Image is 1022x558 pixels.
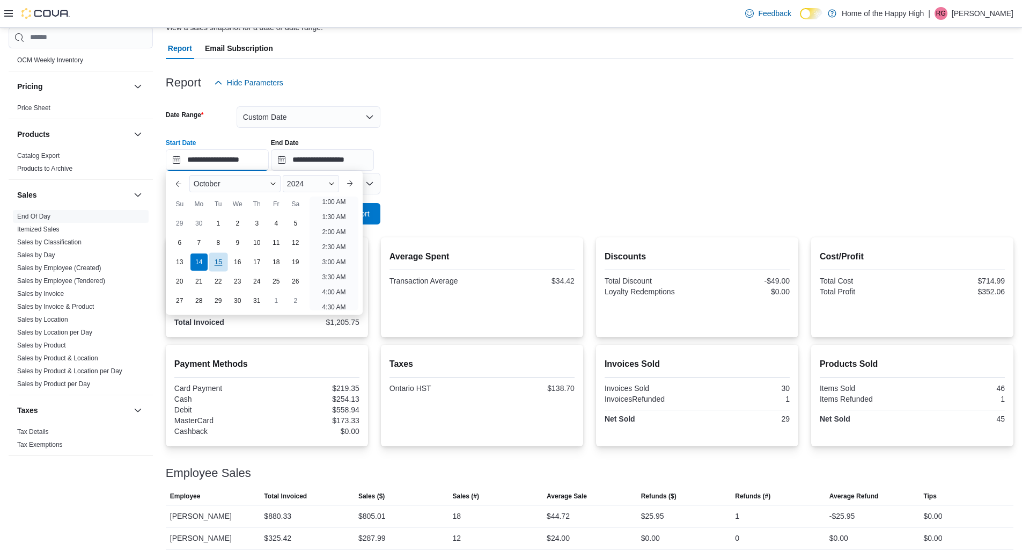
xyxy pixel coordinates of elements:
[923,510,942,523] div: $0.00
[268,292,285,309] div: day-1
[605,277,695,285] div: Total Discount
[9,210,153,395] div: Sales
[131,80,144,93] button: Pricing
[699,384,790,393] div: 30
[935,7,947,20] div: Riley Groulx
[735,532,739,545] div: 0
[171,215,188,232] div: day-29
[318,211,350,223] li: 1:30 AM
[264,532,291,545] div: $325.42
[17,354,98,362] a: Sales by Product & Location
[453,532,461,545] div: 12
[269,395,359,403] div: $254.13
[547,532,570,545] div: $24.00
[248,215,266,232] div: day-3
[17,329,92,336] a: Sales by Location per Day
[268,195,285,213] div: Fr
[605,287,695,296] div: Loyalty Redemptions
[171,234,188,251] div: day-6
[17,190,37,200] h3: Sales
[210,195,227,213] div: Tu
[9,149,153,179] div: Products
[190,234,208,251] div: day-7
[641,492,677,501] span: Refunds ($)
[287,253,304,271] div: day-19
[842,7,924,20] p: Home of the Happy High
[605,415,635,423] strong: Net Sold
[171,195,188,213] div: Su
[9,54,153,71] div: OCM
[287,234,304,251] div: day-12
[17,129,129,140] button: Products
[190,215,208,232] div: day-30
[248,195,266,213] div: Th
[268,215,285,232] div: day-4
[17,427,49,436] span: Tax Details
[605,395,695,403] div: InvoicesRefunded
[453,492,479,501] span: Sales (#)
[210,292,227,309] div: day-29
[170,492,201,501] span: Employee
[174,358,359,371] h2: Payment Methods
[17,212,50,221] span: End Of Day
[17,81,129,92] button: Pricing
[952,7,1013,20] p: [PERSON_NAME]
[268,273,285,290] div: day-25
[271,139,299,147] label: End Date
[17,277,105,285] span: Sales by Employee (Tendered)
[914,415,1005,423] div: 45
[547,492,587,501] span: Average Sale
[17,289,64,298] span: Sales by Invoice
[174,416,265,425] div: MasterCard
[318,301,350,314] li: 4:30 AM
[547,510,570,523] div: $44.72
[189,175,281,192] div: Button. Open the month selector. October is currently selected.
[914,277,1005,285] div: $714.99
[17,56,83,64] a: OCM Weekly Inventory
[800,8,822,19] input: Dark Mode
[318,195,350,208] li: 1:00 AM
[174,405,265,414] div: Debit
[605,250,790,263] h2: Discounts
[17,81,42,92] h3: Pricing
[205,38,273,59] span: Email Subscription
[248,253,266,271] div: day-17
[17,367,122,375] a: Sales by Product & Location per Day
[174,384,265,393] div: Card Payment
[17,264,101,272] span: Sales by Employee (Created)
[17,380,90,388] a: Sales by Product per Day
[269,384,359,393] div: $219.35
[174,427,265,436] div: Cashback
[17,165,72,172] a: Products to Archive
[820,250,1005,263] h2: Cost/Profit
[829,510,855,523] div: -$25.95
[820,384,910,393] div: Items Sold
[641,532,660,545] div: $0.00
[237,106,380,128] button: Custom Date
[269,427,359,436] div: $0.00
[389,384,480,393] div: Ontario HST
[17,104,50,112] a: Price Sheet
[269,416,359,425] div: $173.33
[820,287,910,296] div: Total Profit
[268,234,285,251] div: day-11
[209,252,227,271] div: day-15
[269,405,359,414] div: $558.94
[170,214,305,310] div: October, 2024
[699,277,790,285] div: -$49.00
[166,467,251,480] h3: Employee Sales
[9,425,153,455] div: Taxes
[248,234,266,251] div: day-10
[17,440,63,449] span: Tax Exemptions
[17,303,94,310] a: Sales by Invoice & Product
[17,152,60,160] a: Catalog Export
[605,384,695,393] div: Invoices Sold
[168,38,192,59] span: Report
[283,175,339,192] div: Button. Open the year selector. 2024 is currently selected.
[914,287,1005,296] div: $352.06
[389,250,575,263] h2: Average Spent
[341,175,358,192] button: Next month
[914,395,1005,403] div: 1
